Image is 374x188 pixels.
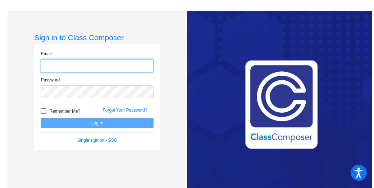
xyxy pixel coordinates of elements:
[34,33,160,42] h3: Sign in to Class Composer
[41,77,60,83] label: Password
[102,108,147,113] a: Forgot Your Password?
[41,118,154,128] button: Log In
[77,138,117,143] a: Single sign on - SSO
[41,51,51,57] label: Email
[49,107,80,116] span: Remember Me?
